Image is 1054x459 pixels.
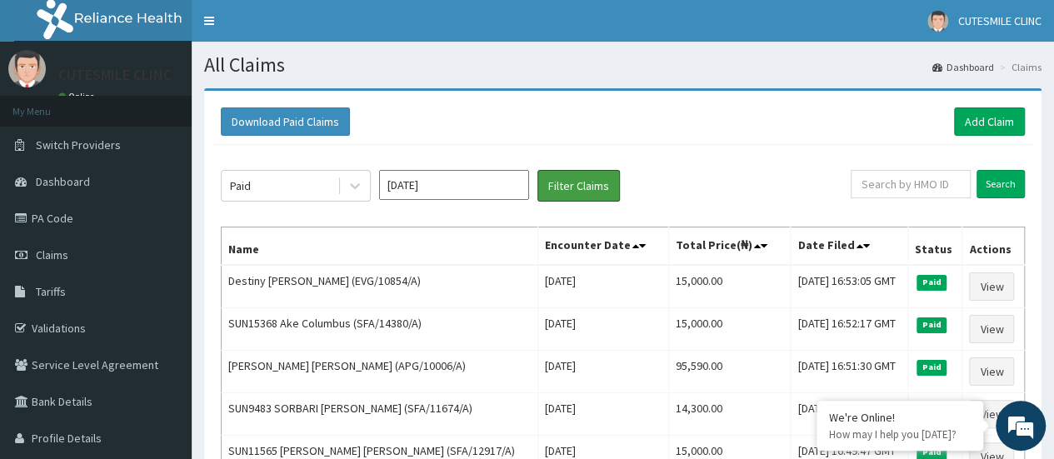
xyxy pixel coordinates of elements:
[969,272,1014,301] a: View
[917,275,947,290] span: Paid
[791,308,908,351] td: [DATE] 16:52:17 GMT
[977,170,1025,198] input: Search
[908,227,962,266] th: Status
[851,170,971,198] input: Search by HMO ID
[222,351,538,393] td: [PERSON_NAME] [PERSON_NAME] (APG/10006/A)
[969,357,1014,386] a: View
[222,227,538,266] th: Name
[537,170,620,202] button: Filter Claims
[36,137,121,152] span: Switch Providers
[222,265,538,308] td: Destiny [PERSON_NAME] (EVG/10854/A)
[917,360,947,375] span: Paid
[204,54,1042,76] h1: All Claims
[669,265,791,308] td: 15,000.00
[222,393,538,436] td: SUN9483 SORBARI [PERSON_NAME] (SFA/11674/A)
[954,107,1025,136] a: Add Claim
[379,170,529,200] input: Select Month and Year
[791,393,908,436] td: [DATE] 16:50:46 GMT
[969,315,1014,343] a: View
[537,393,669,436] td: [DATE]
[669,351,791,393] td: 95,590.00
[537,227,669,266] th: Encounter Date
[932,60,994,74] a: Dashboard
[996,60,1042,74] li: Claims
[537,265,669,308] td: [DATE]
[791,351,908,393] td: [DATE] 16:51:30 GMT
[537,351,669,393] td: [DATE]
[36,247,68,262] span: Claims
[36,284,66,299] span: Tariffs
[537,308,669,351] td: [DATE]
[8,50,46,87] img: User Image
[36,174,90,189] span: Dashboard
[669,308,791,351] td: 15,000.00
[791,265,908,308] td: [DATE] 16:53:05 GMT
[958,13,1042,28] span: CUTESMILE CLINC
[969,400,1014,428] a: View
[962,227,1025,266] th: Actions
[829,410,971,425] div: We're Online!
[829,427,971,442] p: How may I help you today?
[669,227,791,266] th: Total Price(₦)
[669,393,791,436] td: 14,300.00
[58,91,98,102] a: Online
[222,308,538,351] td: SUN15368 Ake Columbus (SFA/14380/A)
[927,11,948,32] img: User Image
[917,317,947,332] span: Paid
[221,107,350,136] button: Download Paid Claims
[58,67,172,82] p: CUTESMILE CLINC
[230,177,251,194] div: Paid
[791,227,908,266] th: Date Filed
